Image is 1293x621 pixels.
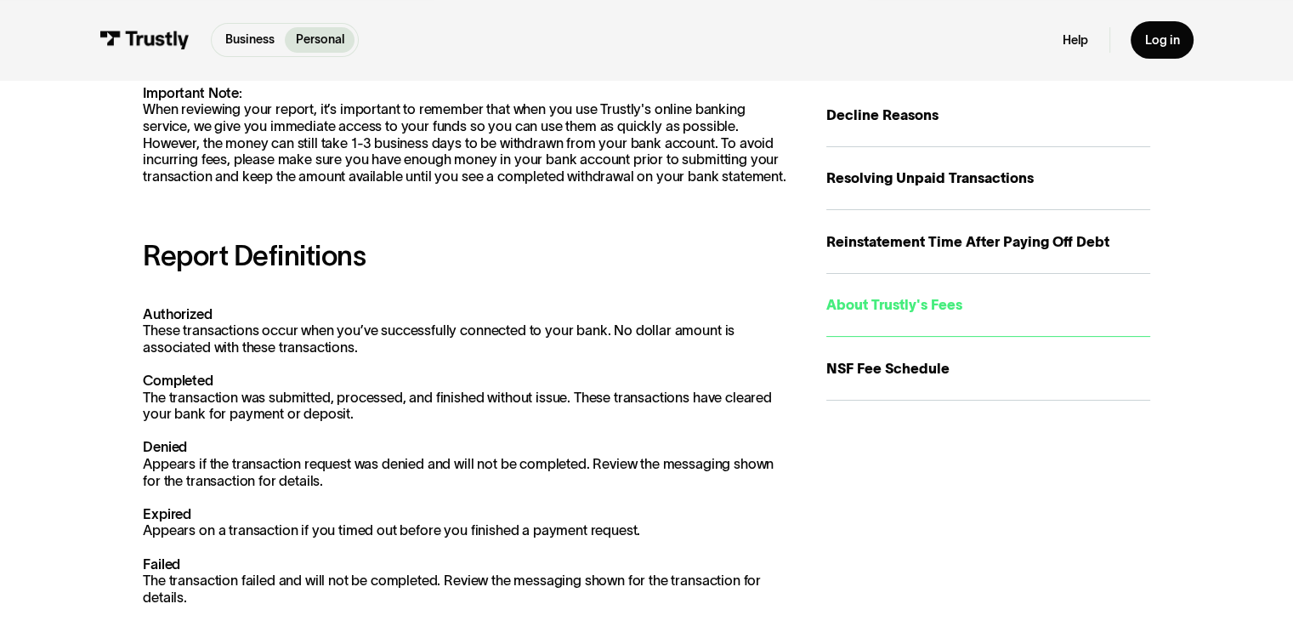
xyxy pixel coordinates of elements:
[826,210,1150,274] a: Reinstatement Time After Paying Off Debt
[826,168,1150,189] div: Resolving Unpaid Transactions
[826,83,1150,147] a: Decline Reasons
[826,231,1150,253] div: Reinstatement Time After Paying Off Debt
[143,52,791,185] p: The Trustly Report outlines all transactions made on the Trustly platform and indicates their cur...
[143,373,213,388] strong: Completed
[143,506,191,521] strong: Expired
[1131,21,1194,58] a: Log in
[826,358,1150,379] div: NSF Fee Schedule
[1144,32,1179,48] div: Log in
[143,556,180,572] strong: Failed
[225,31,275,48] p: Business
[826,274,1150,338] a: About Trustly's Fees
[826,294,1150,316] div: About Trustly's Fees
[143,85,242,100] strong: Important Note:
[99,31,190,49] img: Trustly Logo
[826,337,1150,401] a: NSF Fee Schedule
[826,147,1150,211] a: Resolving Unpaid Transactions
[296,31,344,48] p: Personal
[143,240,366,271] strong: Report Definitions
[143,306,212,322] strong: Authorized
[826,105,1150,126] div: Decline Reasons
[215,27,286,53] a: Business
[1063,32,1088,48] a: Help
[285,27,354,53] a: Personal
[143,439,187,454] strong: Denied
